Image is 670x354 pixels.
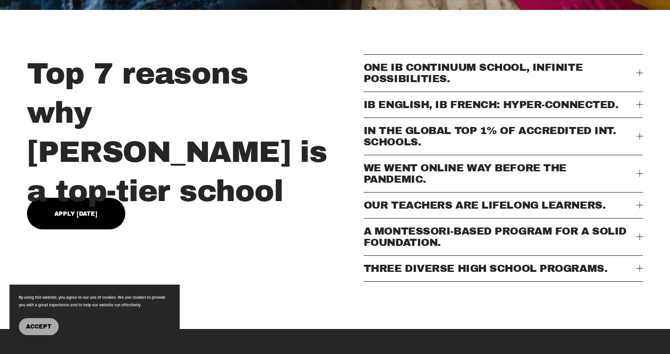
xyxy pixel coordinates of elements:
a: Apply [DATE] [27,198,125,229]
span: OUR TEACHERS ARE LIFELONG LEARNERS. [364,200,637,211]
h2: Top 7 reasons why [PERSON_NAME] is a top-tier school [27,54,358,211]
span: Accept [26,323,52,330]
button: WE WENT ONLINE WAY BEFORE THE PANDEMIC. [364,155,644,192]
span: A MONTESSORI-BASED PROGRAM FOR A SOLID FOUNDATION. [364,226,637,248]
span: IB ENGLISH, IB FRENCH: HYPER-CONNECTED. [364,99,637,110]
button: ONE IB CONTINUUM SCHOOL, INFINITE POSSIBILITIES. [364,55,644,92]
button: A MONTESSORI-BASED PROGRAM FOR A SOLID FOUNDATION. [364,219,644,255]
section: Cookie banner [9,285,180,345]
span: WE WENT ONLINE WAY BEFORE THE PANDEMIC. [364,162,637,185]
button: IN THE GLOBAL TOP 1% OF ACCREDITED INT. SCHOOLS. [364,118,644,155]
button: THREE DIVERSE HIGH SCHOOL PROGRAMS. [364,256,644,281]
button: Accept [19,318,59,335]
span: IN THE GLOBAL TOP 1% OF ACCREDITED INT. SCHOOLS. [364,125,637,148]
button: IB ENGLISH, IB FRENCH: HYPER-CONNECTED. [364,92,644,118]
span: ONE IB CONTINUUM SCHOOL, INFINITE POSSIBILITIES. [364,62,637,84]
span: THREE DIVERSE HIGH SCHOOL PROGRAMS. [364,263,637,274]
p: By using this website, you agree to our use of cookies. We use cookies to provide you with a grea... [19,294,170,309]
button: OUR TEACHERS ARE LIFELONG LEARNERS. [364,193,644,218]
